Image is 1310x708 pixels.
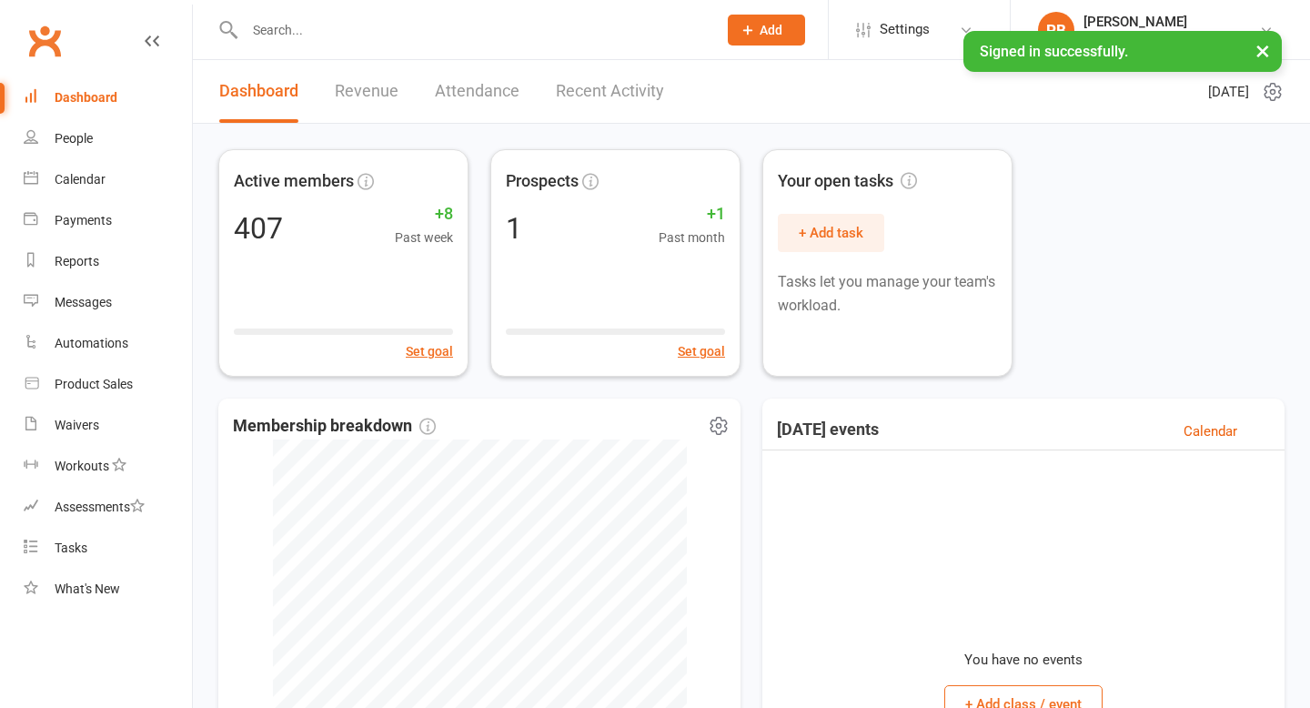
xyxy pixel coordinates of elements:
[55,131,93,146] div: People
[980,43,1128,60] span: Signed in successfully.
[55,336,128,350] div: Automations
[1184,420,1237,442] a: Calendar
[55,213,112,228] div: Payments
[1083,14,1259,30] div: [PERSON_NAME]
[55,295,112,309] div: Messages
[778,214,884,252] button: + Add task
[55,254,99,268] div: Reports
[55,377,133,391] div: Product Sales
[1246,31,1279,70] button: ×
[55,459,109,473] div: Workouts
[24,200,192,241] a: Payments
[506,168,579,195] span: Prospects
[1083,30,1259,46] div: LYF 24/7 [GEOGRAPHIC_DATA]
[435,60,519,123] a: Attendance
[55,172,106,187] div: Calendar
[234,214,283,243] div: 407
[55,418,99,432] div: Waivers
[24,282,192,323] a: Messages
[24,159,192,200] a: Calendar
[233,413,436,440] span: Membership breakdown
[55,90,117,105] div: Dashboard
[728,15,805,46] button: Add
[335,60,398,123] a: Revenue
[24,118,192,159] a: People
[964,649,1083,671] p: You have no events
[678,341,725,361] button: Set goal
[24,487,192,528] a: Assessments
[24,405,192,446] a: Waivers
[219,60,298,123] a: Dashboard
[55,500,145,514] div: Assessments
[406,341,453,361] button: Set goal
[395,201,453,228] span: +8
[24,364,192,405] a: Product Sales
[760,23,782,37] span: Add
[24,528,192,569] a: Tasks
[24,77,192,118] a: Dashboard
[234,168,354,195] span: Active members
[659,201,725,228] span: +1
[777,420,879,442] h3: [DATE] events
[24,241,192,282] a: Reports
[55,582,120,596] div: What's New
[24,569,192,610] a: What's New
[506,214,522,243] div: 1
[395,228,453,248] span: Past week
[22,18,67,64] a: Clubworx
[556,60,664,123] a: Recent Activity
[778,168,917,195] span: Your open tasks
[24,323,192,364] a: Automations
[880,9,930,50] span: Settings
[55,541,87,555] div: Tasks
[778,270,997,317] p: Tasks let you manage your team's workload.
[1208,81,1249,103] span: [DATE]
[239,17,704,43] input: Search...
[1038,12,1074,48] div: PB
[24,446,192,487] a: Workouts
[659,228,725,248] span: Past month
